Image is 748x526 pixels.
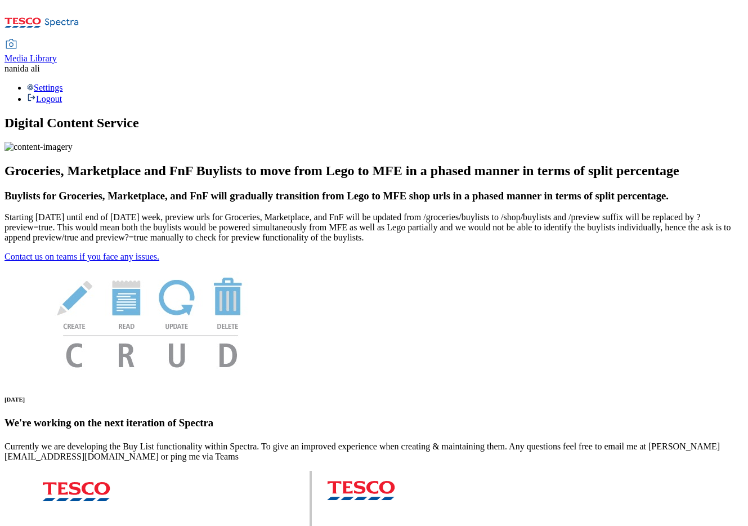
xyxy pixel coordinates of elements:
[5,163,743,179] h2: Groceries, Marketplace and FnF Buylists to move from Lego to MFE in a phased manner in terms of s...
[5,64,13,73] span: na
[5,396,743,403] h6: [DATE]
[5,442,743,462] p: Currently we are developing the Buy List functionality within Spectra. To give an improved experi...
[5,212,743,243] p: Starting [DATE] until end of [DATE] week, preview urls for Groceries, Marketplace, and FnF will b...
[5,115,743,131] h1: Digital Content Service
[27,83,63,92] a: Settings
[27,94,62,104] a: Logout
[13,64,40,73] span: nida ali
[5,252,159,261] a: Contact us on teams if you face any issues.
[5,142,73,152] img: content-imagery
[5,417,743,429] h3: We're working on the next iteration of Spectra
[5,54,57,63] span: Media Library
[5,40,57,64] a: Media Library
[5,262,297,380] img: News Image
[5,190,743,202] h3: Buylists for Groceries, Marketplace, and FnF will gradually transition from Lego to MFE shop urls...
